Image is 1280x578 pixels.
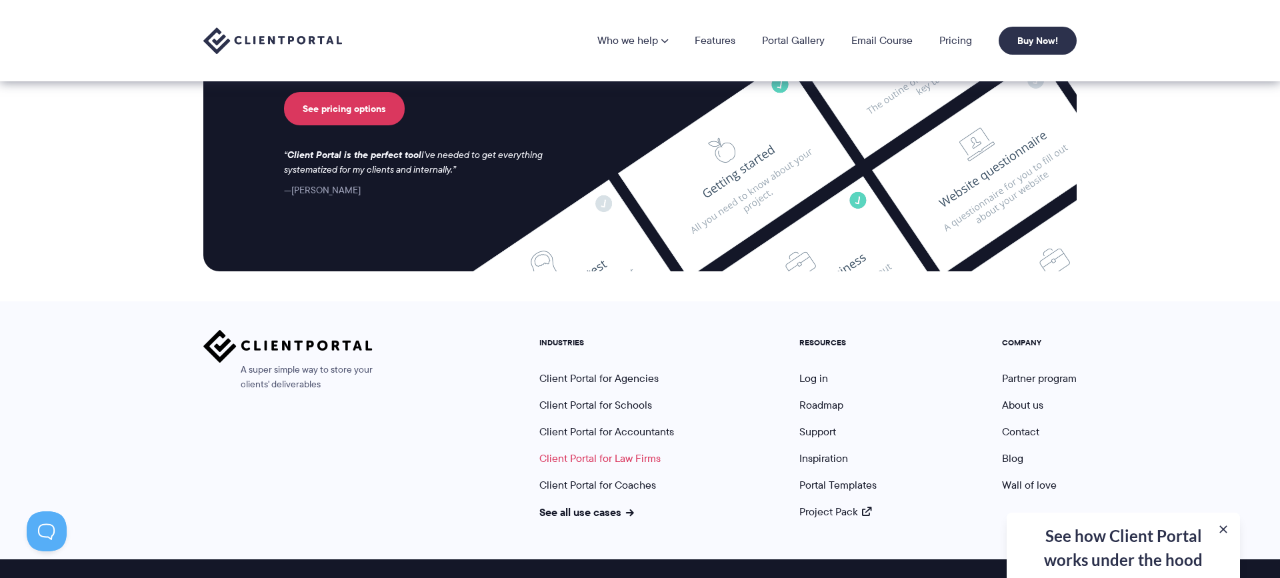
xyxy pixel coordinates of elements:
[284,148,556,177] p: I've needed to get everything systematized for my clients and internally.
[851,35,913,46] a: Email Course
[799,477,877,493] a: Portal Templates
[799,371,828,386] a: Log in
[799,504,871,519] a: Project Pack
[539,338,674,347] h5: INDUSTRIES
[539,397,652,413] a: Client Portal for Schools
[939,35,972,46] a: Pricing
[1002,338,1077,347] h5: COMPANY
[597,35,668,46] a: Who we help
[27,511,67,551] iframe: Toggle Customer Support
[1002,451,1023,466] a: Blog
[1002,477,1057,493] a: Wall of love
[1002,371,1077,386] a: Partner program
[539,424,674,439] a: Client Portal for Accountants
[799,338,877,347] h5: RESOURCES
[1002,397,1043,413] a: About us
[799,451,848,466] a: Inspiration
[284,183,361,197] cite: [PERSON_NAME]
[999,27,1077,55] a: Buy Now!
[284,92,405,125] a: See pricing options
[203,363,373,392] span: A super simple way to store your clients' deliverables
[539,451,661,466] a: Client Portal for Law Firms
[799,397,843,413] a: Roadmap
[1002,424,1039,439] a: Contact
[287,147,421,162] strong: Client Portal is the perfect tool
[539,504,634,520] a: See all use cases
[799,424,836,439] a: Support
[762,35,825,46] a: Portal Gallery
[539,371,659,386] a: Client Portal for Agencies
[539,477,656,493] a: Client Portal for Coaches
[695,35,735,46] a: Features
